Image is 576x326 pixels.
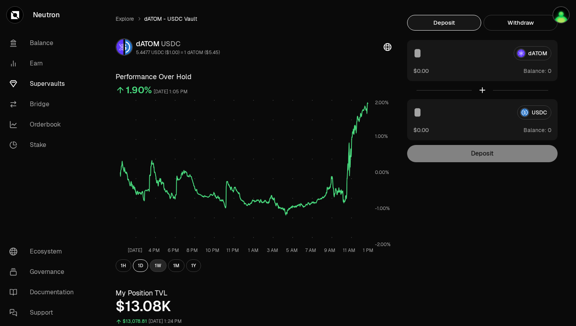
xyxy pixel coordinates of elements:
[3,282,85,302] a: Documentation
[3,302,85,323] a: Support
[375,100,389,106] tspan: 2.00%
[413,126,429,134] button: $0.00
[3,262,85,282] a: Governance
[116,15,134,23] a: Explore
[407,15,481,31] button: Deposit
[168,247,179,254] tspan: 6 PM
[133,259,148,272] button: 1D
[267,247,278,254] tspan: 3 AM
[343,247,355,254] tspan: 11 AM
[3,74,85,94] a: Supervaults
[154,87,188,96] div: [DATE] 1:05 PM
[3,94,85,114] a: Bridge
[484,15,558,31] button: Withdraw
[3,135,85,155] a: Stake
[126,84,152,96] div: 1.90%
[206,247,219,254] tspan: 10 PM
[125,39,132,55] img: USDC Logo
[136,49,220,56] div: 5.4477 USDC ($1.00) = 1 dATOM ($5.45)
[168,259,185,272] button: 1M
[375,133,388,139] tspan: 1.00%
[116,259,131,272] button: 1H
[136,38,220,49] div: dATOM
[523,67,546,75] span: Balance:
[552,6,570,24] img: q2
[375,241,391,248] tspan: -2.00%
[286,247,298,254] tspan: 5 AM
[149,247,160,254] tspan: 4 PM
[3,114,85,135] a: Orderbook
[186,259,201,272] button: 1Y
[149,317,182,326] div: [DATE] 1:24 PM
[375,169,389,176] tspan: 0.00%
[116,299,391,314] div: $13.08K
[363,247,373,254] tspan: 1 PM
[161,39,181,48] span: USDC
[150,259,167,272] button: 1W
[3,241,85,262] a: Ecosystem
[375,205,390,212] tspan: -1.00%
[523,126,546,134] span: Balance:
[248,247,259,254] tspan: 1 AM
[3,53,85,74] a: Earn
[116,39,123,55] img: dATOM Logo
[305,247,316,254] tspan: 7 AM
[187,247,198,254] tspan: 8 PM
[226,247,239,254] tspan: 11 PM
[144,15,197,23] span: dATOM - USDC Vault
[3,33,85,53] a: Balance
[324,247,335,254] tspan: 9 AM
[128,247,142,254] tspan: [DATE]
[116,71,391,82] h3: Performance Over Hold
[123,317,147,326] div: $13,078.81
[116,288,391,299] h3: My Position TVL
[116,15,391,23] nav: breadcrumb
[413,67,429,75] button: $0.00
